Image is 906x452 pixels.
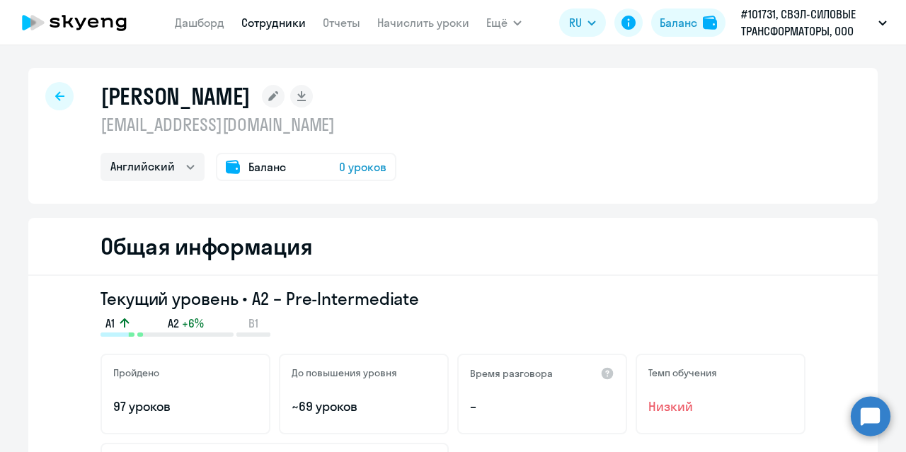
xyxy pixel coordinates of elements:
[101,113,396,136] p: [EMAIL_ADDRESS][DOMAIN_NAME]
[648,366,717,379] h5: Темп обучения
[105,315,115,331] span: A1
[248,315,258,331] span: B1
[648,398,793,416] span: Низкий
[569,14,582,31] span: RU
[377,16,469,30] a: Начислить уроки
[703,16,717,30] img: balance
[741,6,873,40] p: #101731, СВЭЛ-СИЛОВЫЕ ТРАНСФОРМАТОРЫ, ООО
[248,158,286,175] span: Баланс
[660,14,697,31] div: Баланс
[101,287,805,310] h3: Текущий уровень • A2 – Pre-Intermediate
[241,16,306,30] a: Сотрудники
[175,16,224,30] a: Дашборд
[292,366,397,379] h5: До повышения уровня
[101,232,312,260] h2: Общая информация
[323,16,360,30] a: Отчеты
[470,398,614,416] p: –
[734,6,894,40] button: #101731, СВЭЛ-СИЛОВЫЕ ТРАНСФОРМАТОРЫ, ООО
[292,398,436,416] p: ~69 уроков
[101,82,251,110] h1: [PERSON_NAME]
[182,315,204,331] span: +6%
[339,158,386,175] span: 0 уроков
[113,398,258,416] p: 97 уроков
[559,8,606,37] button: RU
[486,8,522,37] button: Ещё
[168,315,179,331] span: A2
[486,14,508,31] span: Ещё
[651,8,726,37] button: Балансbalance
[113,366,159,379] h5: Пройдено
[470,367,553,380] h5: Время разговора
